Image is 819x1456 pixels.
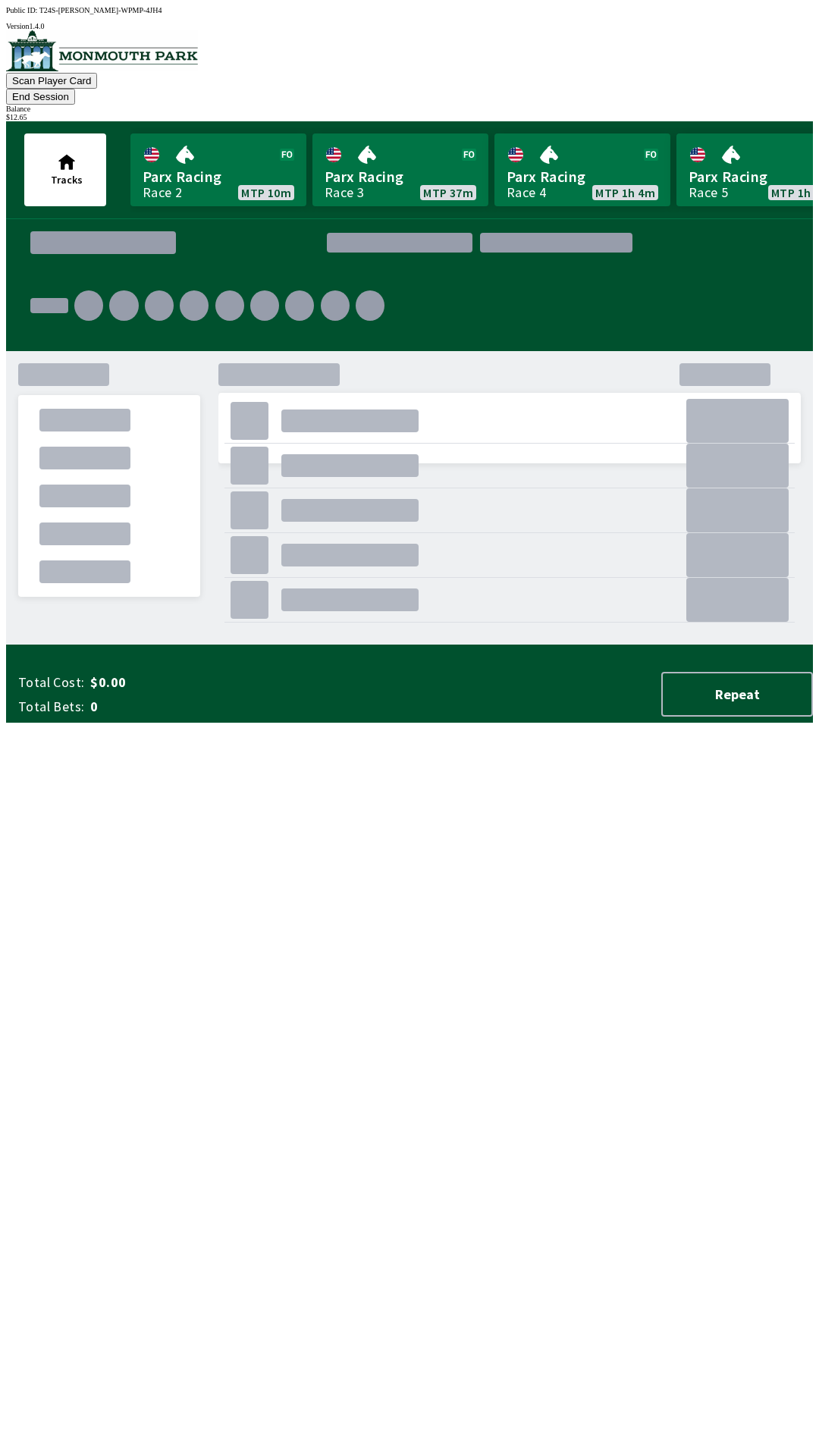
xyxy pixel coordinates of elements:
[218,479,801,645] div: .
[39,522,130,545] div: .
[6,73,97,89] button: Scan Player Card
[231,581,268,619] div: .
[180,290,209,321] div: .
[661,672,813,717] button: Repeat
[675,686,799,703] span: Repeat
[6,105,813,113] div: Balance
[74,290,103,321] div: .
[143,187,182,199] div: Race 2
[39,560,130,583] div: .
[321,290,350,321] div: .
[109,290,138,321] div: .
[686,488,789,532] div: .
[686,578,789,622] div: .
[90,673,329,692] span: $0.00
[281,544,418,566] div: .
[686,444,789,488] div: .
[143,167,294,187] span: Parx Racing
[24,133,106,206] button: Tracks
[312,133,488,206] a: Parx RacingRace 3MTP 37m
[423,187,473,199] span: MTP 37m
[250,290,279,321] div: .
[39,447,130,469] div: .
[325,167,476,187] span: Parx Racing
[51,173,83,187] span: Tracks
[6,89,75,105] button: End Session
[30,298,68,313] div: .
[130,133,306,206] a: Parx RacingRace 2MTP 10m
[640,237,789,249] div: .
[494,133,670,206] a: Parx RacingRace 4MTP 1h 4m
[18,363,109,386] div: .
[90,698,329,716] span: 0
[391,284,789,360] div: .
[215,290,244,321] div: .
[6,30,198,71] img: venue logo
[39,409,130,431] div: .
[507,167,658,187] span: Parx Racing
[18,698,84,716] span: Total Bets:
[231,402,268,440] div: .
[285,290,314,321] div: .
[325,187,364,199] div: Race 3
[595,187,655,199] span: MTP 1h 4m
[6,22,813,30] div: Version 1.4.0
[18,673,84,692] span: Total Cost:
[39,485,130,507] div: .
[281,409,418,432] div: .
[281,499,418,522] div: .
[241,187,291,199] span: MTP 10m
[6,6,813,14] div: Public ID:
[6,113,813,121] div: $ 12.65
[231,536,268,574] div: .
[231,447,268,485] div: .
[689,187,728,199] div: Race 5
[281,454,418,477] div: .
[231,491,268,529] div: .
[281,588,418,611] div: .
[145,290,174,321] div: .
[356,290,384,321] div: .
[39,6,162,14] span: T24S-[PERSON_NAME]-WPMP-4JH4
[686,533,789,577] div: .
[686,399,789,443] div: .
[507,187,546,199] div: Race 4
